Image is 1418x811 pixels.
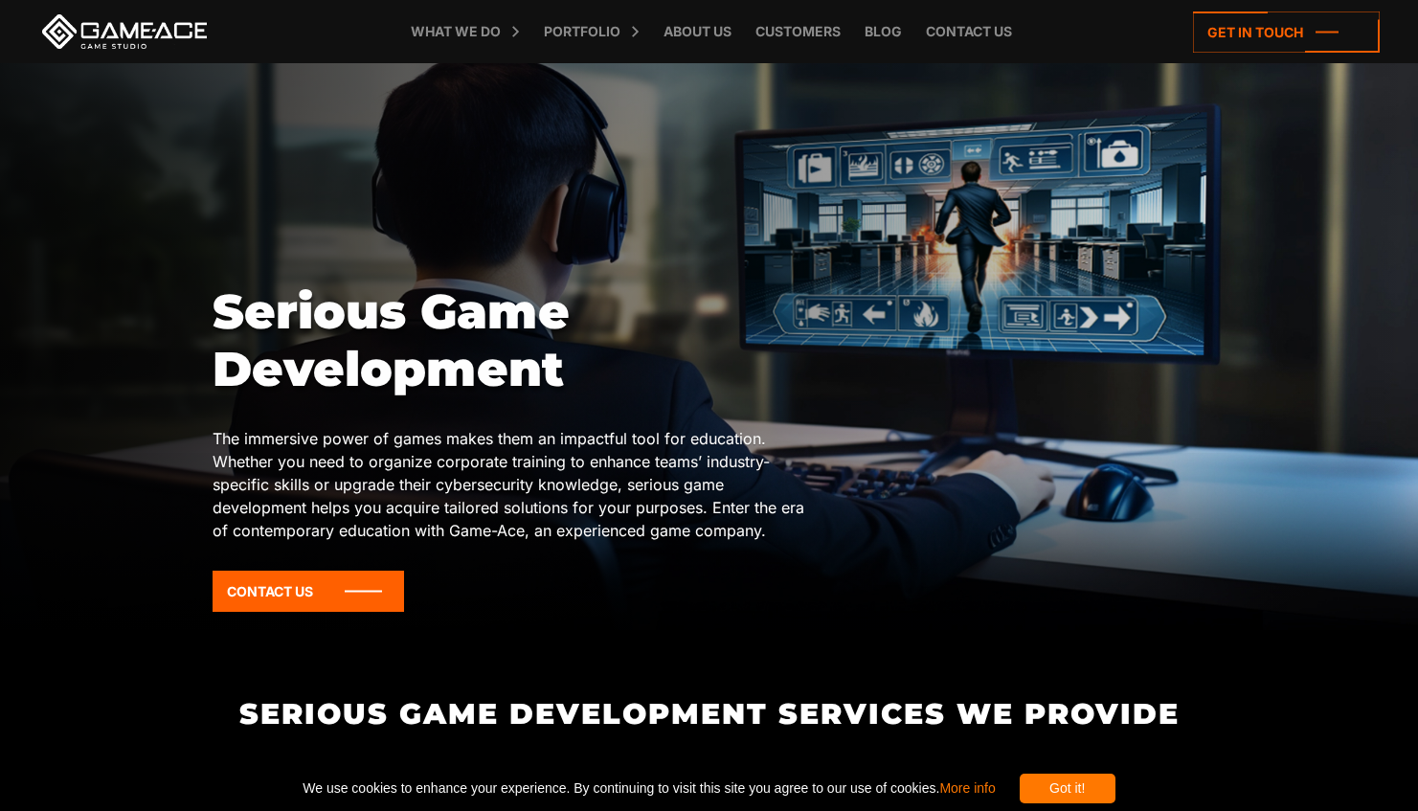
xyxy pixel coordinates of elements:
a: More info [939,780,995,796]
a: Contact Us [213,571,404,612]
a: Get in touch [1193,11,1380,53]
h1: Serious Game Development [213,283,808,398]
div: Got it! [1020,774,1115,803]
h2: Serious Game Development Services We Provide [199,698,1219,730]
p: The immersive power of games makes them an impactful tool for education. Whether you need to orga... [213,427,808,542]
span: We use cookies to enhance your experience. By continuing to visit this site you agree to our use ... [303,774,995,803]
